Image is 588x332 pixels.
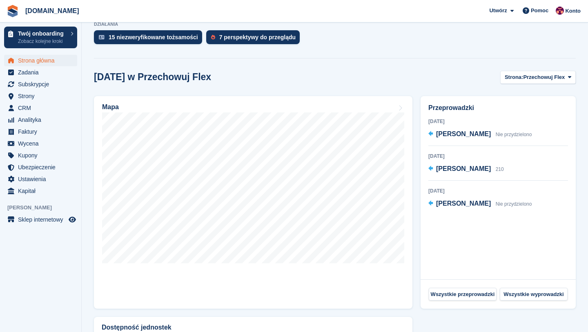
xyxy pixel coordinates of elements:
a: menu [4,79,77,90]
a: menu [4,126,77,137]
div: [DATE] [428,187,568,195]
div: 7 perspektywy do przeglądu [219,34,296,40]
img: prospect-51fa495bee0391a8d652442698ab0144808aea92771e9ea1ae160a38d050c398.svg [211,35,215,40]
span: Faktury [18,126,67,137]
a: menu [4,90,77,102]
span: Subskrypcje [18,79,67,90]
a: Twój onboarding Zobacz kolejne kroki [4,27,77,48]
span: Przechowuj Flex [523,73,565,81]
span: [PERSON_NAME] [436,165,491,172]
span: Pomoc [531,7,548,15]
h2: Mapa [102,103,119,111]
span: CRM [18,102,67,114]
a: menu [4,185,77,197]
h2: Przeprowadzki [428,103,568,113]
span: Zadania [18,67,67,78]
span: Strony [18,90,67,102]
span: Ubezpieczenie [18,162,67,173]
span: [PERSON_NAME] [436,130,491,137]
a: Mapa [94,96,412,309]
a: 7 perspektywy do przeglądu [206,30,304,48]
a: menu [4,138,77,149]
a: [PERSON_NAME] 210 [428,164,504,175]
div: [DATE] [428,153,568,160]
a: menu [4,114,77,126]
a: menu [4,173,77,185]
a: menu [4,150,77,161]
a: menu [4,102,77,114]
button: Strona: Przechowuj Flex [500,71,576,84]
span: Kapitał [18,185,67,197]
p: Zobacz kolejne kroki [18,38,67,45]
a: menu [4,162,77,173]
a: [PERSON_NAME] Nie przydzielono [428,199,532,209]
p: DZIAŁANIA [94,22,576,27]
span: [PERSON_NAME] [7,204,81,212]
a: [PERSON_NAME] Nie przydzielono [428,129,532,140]
h2: Dostępność jednostek [102,324,171,331]
p: Twój onboarding [18,31,67,36]
a: menu [4,214,77,225]
span: Kupony [18,150,67,161]
a: 15 niezweryfikowane tożsamości [94,30,206,48]
span: Ustawienia [18,173,67,185]
span: Konto [565,7,581,15]
a: Wszystkie wyprowadzki [500,288,568,301]
a: menu [4,55,77,66]
img: verify_identity-adf6edd0f0f0b5bbfe63781bf79b02c33cf7c696d77639b501bdc392416b5a36.svg [99,35,105,40]
div: 15 niezweryfikowane tożsamości [109,34,198,40]
span: Strona: [505,73,523,81]
span: 210 [496,166,504,172]
span: Analityka [18,114,67,126]
span: [PERSON_NAME] [436,200,491,207]
a: Wszystkie przeprowadzki [429,288,497,301]
span: Nie przydzielono [496,201,532,207]
span: Nie przydzielono [496,132,532,137]
img: Mateusz Kacwin [556,7,564,15]
span: Wycena [18,138,67,149]
a: menu [4,67,77,78]
span: Sklep internetowy [18,214,67,225]
span: Strona główna [18,55,67,66]
img: stora-icon-8386f47178a22dfd0bd8f6a31ec36ba5ce8667c1dd55bd0f319d3a0aa187defe.svg [7,5,19,17]
h2: [DATE] w Przechowuj Flex [94,72,211,83]
div: [DATE] [428,118,568,125]
span: Utwórz [489,7,507,15]
a: Podgląd sklepu [67,215,77,224]
a: [DOMAIN_NAME] [22,4,82,18]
